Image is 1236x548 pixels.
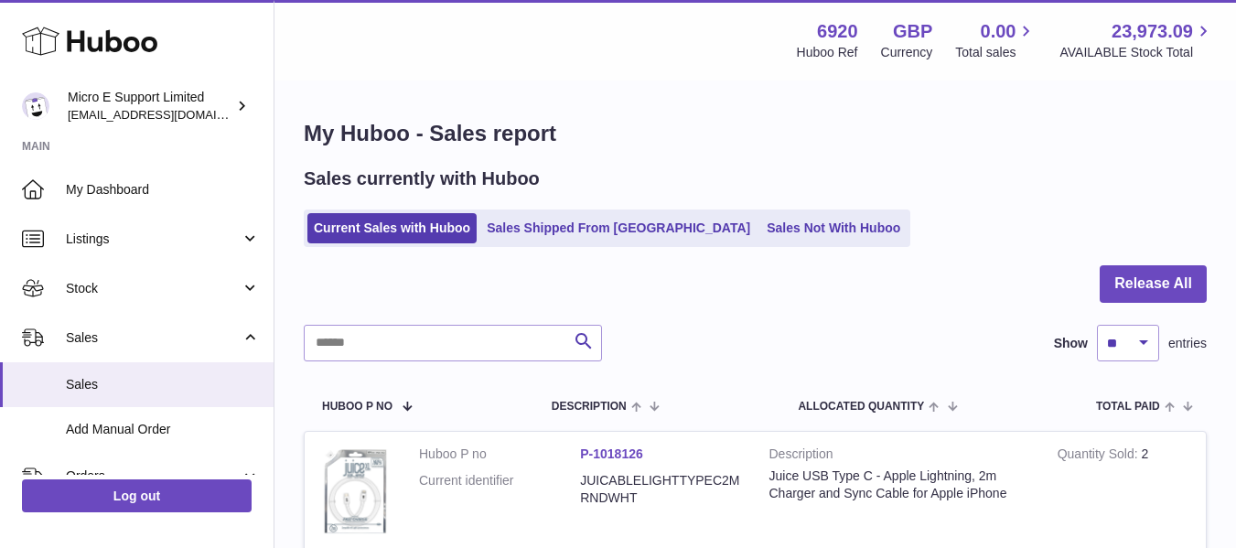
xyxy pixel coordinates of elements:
[66,231,241,248] span: Listings
[307,213,477,243] a: Current Sales with Huboo
[22,92,49,120] img: contact@micropcsupport.com
[955,44,1037,61] span: Total sales
[769,446,1030,467] strong: Description
[1059,44,1214,61] span: AVAILABLE Stock Total
[1054,335,1088,352] label: Show
[68,89,232,124] div: Micro E Support Limited
[68,107,269,122] span: [EMAIL_ADDRESS][DOMAIN_NAME]
[304,167,540,191] h2: Sales currently with Huboo
[798,401,924,413] span: ALLOCATED Quantity
[419,446,580,463] dt: Huboo P no
[22,479,252,512] a: Log out
[1096,401,1160,413] span: Total paid
[552,401,627,413] span: Description
[1059,19,1214,61] a: 23,973.09 AVAILABLE Stock Total
[580,472,741,507] dd: JUICABLELIGHTTYPEC2MRNDWHT
[480,213,757,243] a: Sales Shipped From [GEOGRAPHIC_DATA]
[981,19,1016,44] span: 0.00
[304,119,1207,148] h1: My Huboo - Sales report
[580,446,643,461] a: P-1018126
[66,376,260,393] span: Sales
[66,181,260,199] span: My Dashboard
[1112,19,1193,44] span: 23,973.09
[322,401,392,413] span: Huboo P no
[318,446,392,536] img: $_57.JPG
[66,280,241,297] span: Stock
[1058,446,1142,466] strong: Quantity Sold
[419,472,580,507] dt: Current identifier
[881,44,933,61] div: Currency
[1168,335,1207,352] span: entries
[769,467,1030,502] div: Juice USB Type C - Apple Lightning, 2m Charger and Sync Cable for Apple iPhone
[66,421,260,438] span: Add Manual Order
[955,19,1037,61] a: 0.00 Total sales
[66,329,241,347] span: Sales
[66,467,241,485] span: Orders
[797,44,858,61] div: Huboo Ref
[760,213,907,243] a: Sales Not With Huboo
[817,19,858,44] strong: 6920
[893,19,932,44] strong: GBP
[1100,265,1207,303] button: Release All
